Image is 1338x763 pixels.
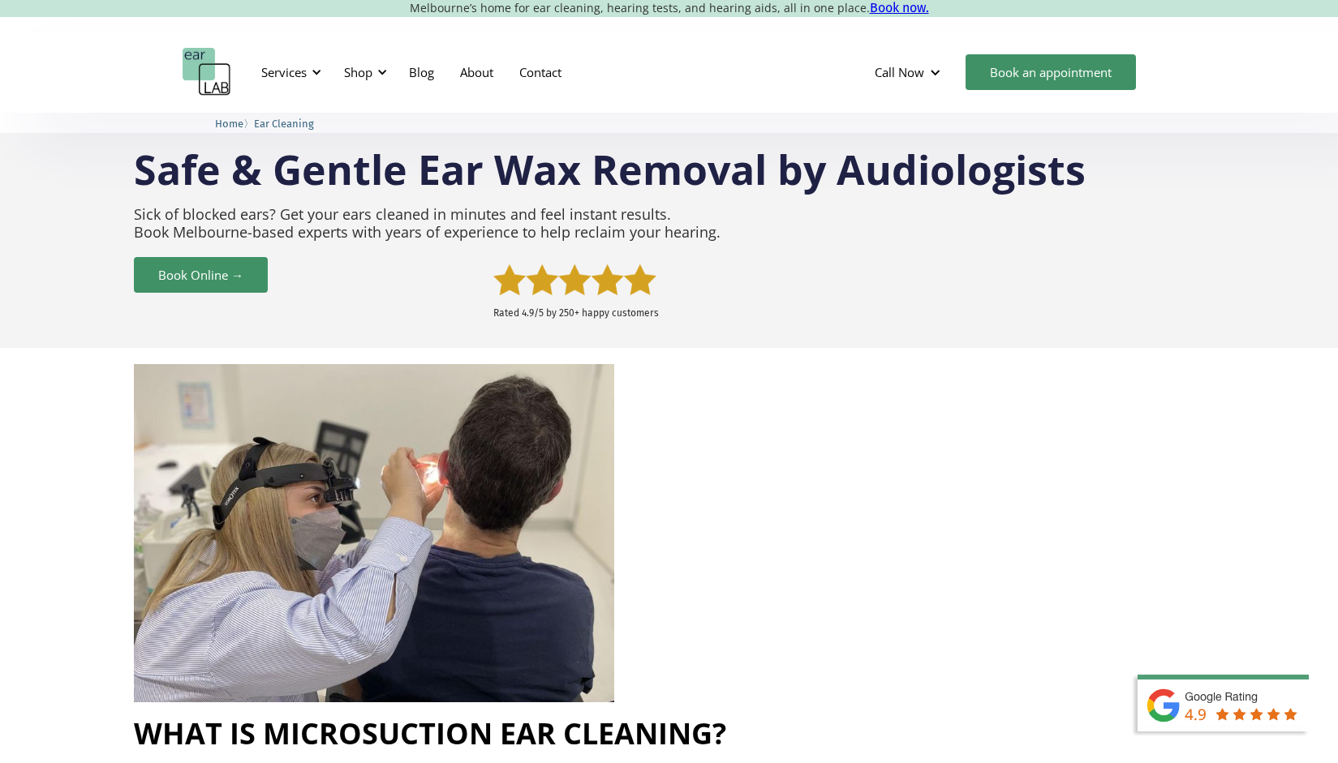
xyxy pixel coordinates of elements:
span: Home [215,118,243,130]
a: home [183,48,231,96]
p: Sick of blocked ears? Get your ears cleaned in minutes and feel instant results. Book Melbourne-b... [134,198,1204,249]
a: Ear Cleaning [254,115,314,131]
a: Blog [396,49,447,96]
a: Contact [506,49,574,96]
div: Call Now [875,64,924,80]
div: Call Now [862,48,957,96]
div: Services [261,64,307,80]
p: Rated 4.9/5 by 250+ happy customers [493,307,1204,319]
img: A hearing assessment appointment [134,364,614,702]
h2: What is Microsuction Ear Cleaning? [134,715,1204,752]
span: Ear Cleaning [254,118,314,130]
div: Shop [344,64,372,80]
div: Shop [334,48,392,96]
a: Book an appointment [966,54,1136,90]
a: Book Online → [134,257,268,293]
li: 〉 [215,115,254,132]
a: Home [215,115,243,131]
a: About [447,49,506,96]
h1: Safe & Gentle Ear Wax Removal by Audiologists [134,149,1204,190]
div: Services [252,48,326,96]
